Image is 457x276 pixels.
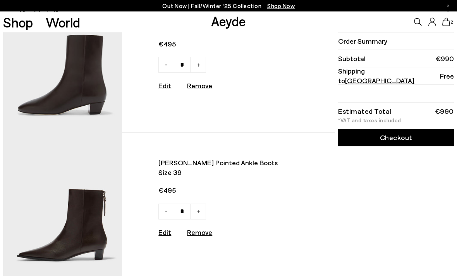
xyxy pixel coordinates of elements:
a: Checkout [338,129,454,146]
a: + [190,57,206,73]
span: €495 [158,39,288,49]
span: [GEOGRAPHIC_DATA] [345,76,414,85]
a: - [158,204,174,220]
li: Order Summary [338,33,454,50]
span: €990 [436,54,454,63]
span: - [165,206,168,216]
span: Navigate to /collections/new-in [267,2,295,9]
li: Subtotal [338,50,454,67]
u: Remove [187,82,212,90]
div: *VAT and taxes included [338,118,454,123]
span: - [165,60,168,69]
a: 2 [442,18,450,26]
a: Aeyde [211,13,246,29]
a: Edit [158,82,171,90]
span: Free [440,71,454,81]
span: [PERSON_NAME] pointed ankle boots [158,158,288,168]
a: Shop [3,15,33,29]
a: - [158,57,174,73]
p: Out Now | Fall/Winter ‘25 Collection [162,1,295,11]
span: Shipping to [338,66,440,86]
u: Remove [187,228,212,237]
span: Size 39 [158,168,288,178]
span: + [196,206,200,216]
a: + [190,204,206,220]
span: + [196,60,200,69]
div: Estimated Total [338,108,392,114]
div: €990 [435,108,454,114]
a: World [46,15,80,29]
a: Edit [158,228,171,237]
span: €495 [158,186,288,195]
span: 2 [450,20,454,24]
